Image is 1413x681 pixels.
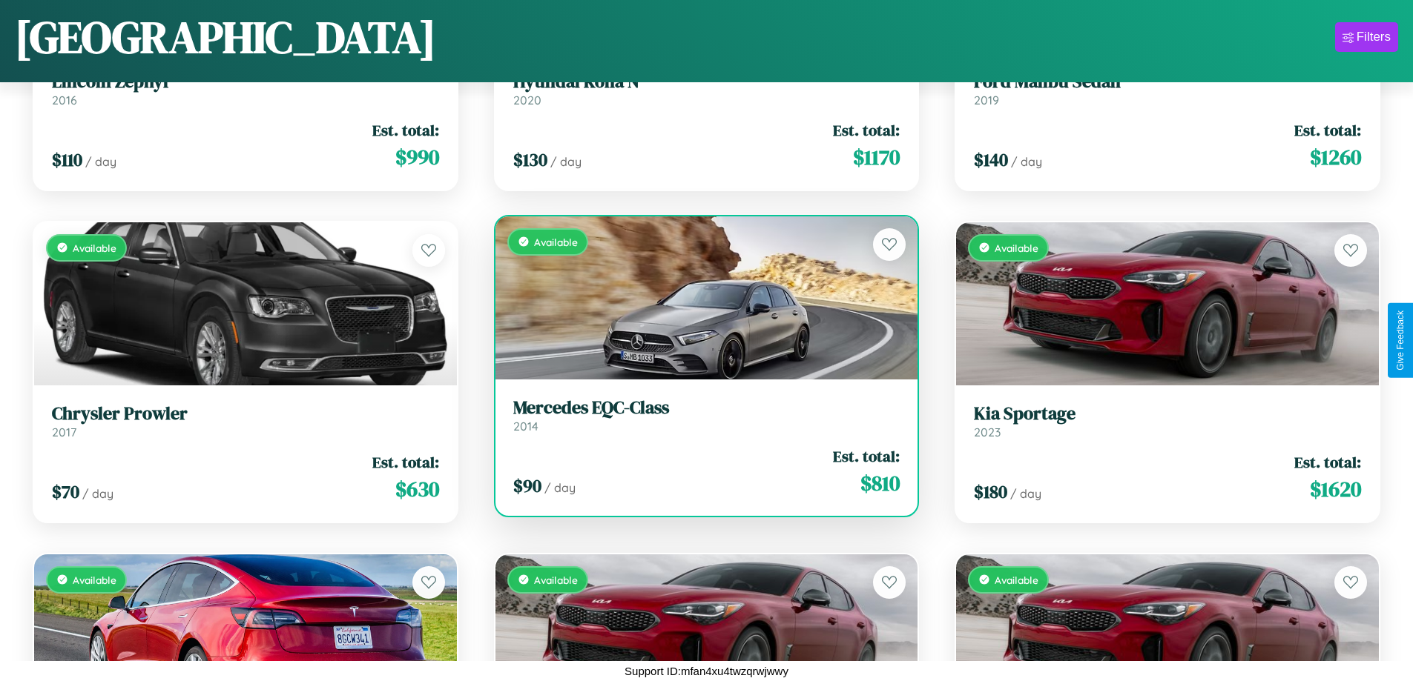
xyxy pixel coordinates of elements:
h3: Mercedes EQC-Class [513,397,900,419]
a: Ford Malibu Sedan2019 [974,71,1361,107]
span: / day [550,154,582,169]
button: Filters [1335,22,1398,52]
span: / day [1011,154,1042,169]
a: Lincoln Zephyr2016 [52,71,439,107]
span: 2020 [513,93,541,107]
span: $ 180 [974,479,1007,504]
span: $ 90 [513,474,541,498]
span: 2023 [974,425,1001,439]
span: Est. total: [1294,119,1361,141]
h3: Chrysler Prowler [52,403,439,425]
span: Est. total: [833,119,900,141]
span: $ 630 [395,474,439,504]
a: Hyundai Kona N2020 [513,71,900,107]
span: $ 110 [52,147,82,172]
div: Give Feedback [1395,310,1406,371]
h3: Kia Sportage [974,403,1361,425]
h3: Ford Malibu Sedan [974,71,1361,93]
a: Chrysler Prowler2017 [52,403,439,439]
a: Mercedes EQC-Class2014 [513,397,900,433]
span: Available [73,574,116,586]
a: Kia Sportage2023 [974,403,1361,439]
span: Available [995,242,1038,254]
span: / day [82,486,113,501]
span: Available [995,574,1038,586]
span: Available [534,236,578,248]
span: $ 70 [52,479,79,504]
span: / day [85,154,116,169]
span: $ 140 [974,147,1008,172]
span: Est. total: [1294,451,1361,473]
span: $ 1260 [1310,142,1361,172]
span: Est. total: [372,119,439,141]
h3: Hyundai Kona N [513,71,900,93]
span: Available [534,574,578,586]
span: Est. total: [833,445,900,467]
span: 2016 [52,93,77,107]
span: Available [73,242,116,254]
span: 2019 [974,93,999,107]
span: 2017 [52,425,76,439]
h1: [GEOGRAPHIC_DATA] [15,7,436,67]
h3: Lincoln Zephyr [52,71,439,93]
span: / day [1010,486,1041,501]
p: Support ID: mfan4xu4twzqrwjwwy [625,661,788,681]
span: Est. total: [372,451,439,473]
span: $ 1620 [1310,474,1361,504]
span: $ 810 [860,468,900,498]
span: $ 1170 [853,142,900,172]
span: $ 990 [395,142,439,172]
span: / day [544,480,576,495]
span: $ 130 [513,147,547,172]
span: 2014 [513,419,538,433]
div: Filters [1357,30,1391,44]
